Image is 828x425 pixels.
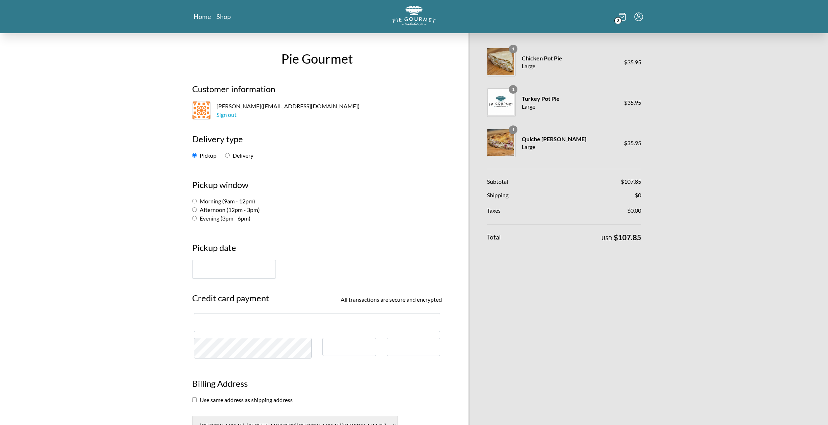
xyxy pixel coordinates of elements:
[487,48,514,75] img: Chicken Pot Pie
[192,83,442,101] h2: Customer information
[328,344,370,350] iframe: Secure expiration date input frame
[192,199,197,203] input: Morning (9am - 12pm)
[216,12,231,21] a: Shop
[192,206,260,213] label: Afternoon (12pm - 3pm)
[192,198,255,204] label: Morning (9am - 12pm)
[509,85,517,94] span: 1
[487,89,514,115] img: Turkey Pot Pie
[225,152,253,159] label: Delivery
[192,396,442,404] section: Use same address as shipping address
[393,6,435,28] a: Logo
[192,153,197,158] input: Pickup
[393,344,434,350] iframe: Secure CVC input frame
[509,125,517,134] span: 1
[192,377,442,396] h3: Billing Address
[194,12,211,21] a: Home
[187,49,447,68] h1: Pie Gourmet
[192,133,442,151] h2: Delivery type
[192,207,197,212] input: Afternoon (12pm - 3pm)
[487,129,514,156] img: Quiche Lorraine
[192,178,442,197] h2: Pickup window
[192,215,250,222] label: Evening (3pm - 6pm)
[200,319,434,326] iframe: Secure card number input frame
[614,17,622,24] span: 3
[341,295,442,304] span: All transactions are secure and encrypted
[192,152,216,159] label: Pickup
[192,216,197,221] input: Evening (3pm - 6pm)
[634,13,643,21] button: Menu
[393,6,435,25] img: logo
[509,45,517,53] span: 1
[192,241,442,260] h3: Pickup date
[216,111,237,118] a: Sign out
[216,102,360,119] span: [PERSON_NAME] ( [EMAIL_ADDRESS][DOMAIN_NAME] )
[225,153,230,158] input: Delivery
[192,292,269,305] span: Credit card payment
